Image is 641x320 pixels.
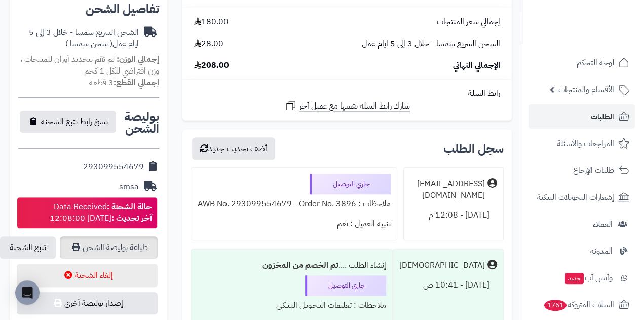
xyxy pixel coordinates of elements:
[89,77,159,89] small: 3 قطعة
[362,38,500,50] span: الشحن السريع سمسا - خلال 3 إلى 5 ايام عمل
[529,266,635,290] a: وآتس آبجديد
[537,190,614,204] span: إشعارات التحويلات البنكية
[544,300,567,311] span: 1761
[197,194,391,214] div: ملاحظات : AWB No. 293099554679 - Order No. 3896
[114,77,159,89] strong: إجمالي القطع:
[529,293,635,317] a: السلات المتروكة1761
[299,100,410,112] span: شارك رابط السلة نفسها مع عميل آخر
[564,271,613,285] span: وآتس آب
[60,236,158,259] a: طباعة بوليصة الشحن
[20,53,159,77] span: لم تقم بتحديد أوزان للمنتجات ، وزن افتراضي للكل 1 كجم
[65,38,112,50] span: ( شحن سمسا )
[194,38,223,50] span: 28.00
[17,264,158,287] button: إلغاء الشحنة
[399,275,497,295] div: [DATE] - 10:41 ص
[50,201,152,225] div: Data Received [DATE] 12:08:00
[573,163,614,177] span: طلبات الإرجاع
[558,83,614,97] span: الأقسام والمنتجات
[20,111,116,133] button: نسخ رابط تتبع الشحنة
[305,275,386,296] div: جاري التوصيل
[410,205,497,225] div: [DATE] - 12:08 م
[197,214,391,234] div: تنبيه العميل : نعم
[443,143,504,155] h3: سجل الطلب
[15,280,40,305] div: Open Intercom Messenger
[529,104,635,129] a: الطلبات
[529,131,635,156] a: المراجعات والأسئلة
[593,217,613,231] span: العملاء
[453,60,500,72] span: الإجمالي النهائي
[197,256,386,275] div: إنشاء الطلب ....
[557,136,614,151] span: المراجعات والأسئلة
[18,27,139,50] div: الشحن السريع سمسا - خلال 3 إلى 5 ايام عمل
[577,56,614,70] span: لوحة التحكم
[529,51,635,75] a: لوحة التحكم
[285,99,410,112] a: شارك رابط السلة نفسها مع عميل آخر
[565,273,584,284] span: جديد
[186,88,508,99] div: رابط السلة
[590,244,613,258] span: المدونة
[529,212,635,236] a: العملاء
[192,137,275,160] button: أضف تحديث جديد
[18,3,159,15] h2: تفاصيل الشحن
[529,185,635,209] a: إشعارات التحويلات البنكية
[83,161,144,173] div: 293099554679
[194,16,229,28] span: 180.00
[41,116,108,128] span: نسخ رابط تتبع الشحنة
[410,178,485,201] div: [EMAIL_ADDRESS][DOMAIN_NAME]
[399,260,485,271] div: [DEMOGRAPHIC_DATA]
[17,292,158,314] button: إصدار بوليصة أخرى
[107,201,152,213] strong: حالة الشحنة :
[119,181,139,193] div: smsa
[117,53,159,65] strong: إجمالي الوزن:
[310,174,391,194] div: جاري التوصيل
[529,158,635,183] a: طلبات الإرجاع
[591,110,614,124] span: الطلبات
[262,259,338,271] b: تم الخصم من المخزون
[118,111,159,135] h2: بوليصة الشحن
[194,60,229,72] span: 208.00
[543,298,614,312] span: السلات المتروكة
[529,239,635,263] a: المدونة
[437,16,500,28] span: إجمالي سعر المنتجات
[111,212,152,224] strong: آخر تحديث :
